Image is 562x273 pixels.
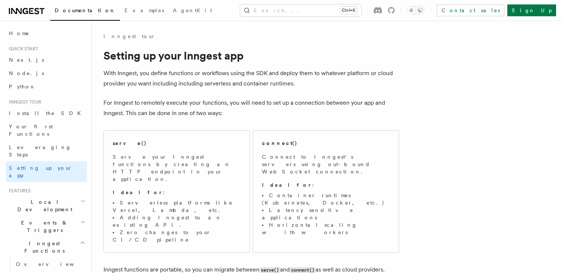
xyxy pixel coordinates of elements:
span: Next.js [9,57,44,63]
strong: Ideal for [262,182,312,188]
a: Examples [120,2,168,20]
li: Horizontal scaling with workers [262,221,390,236]
h2: serve() [113,139,147,147]
span: Documentation [55,7,116,13]
button: Search...Ctrl+K [240,4,361,16]
span: Local Development [6,198,81,213]
span: Home [9,30,30,37]
a: Leveraging Steps [6,141,87,161]
a: Your first Functions [6,120,87,141]
li: Adding Inngest to an existing API. [113,214,241,229]
a: Overview [13,257,87,271]
a: serve()Serve your Inngest functions by creating an HTTP endpoint in your application.Ideal for:Se... [103,130,250,253]
span: Events & Triggers [6,219,81,234]
p: : [262,181,390,189]
span: Examples [125,7,164,13]
span: Inngest tour [6,99,41,105]
span: Quick start [6,46,38,52]
li: Zero changes to your CI/CD pipeline [113,229,241,243]
p: : [113,189,241,196]
a: Python [6,80,87,93]
span: Python [9,84,36,90]
a: connect()Connect to Inngest's servers using out-bound WebSocket connection.Ideal for:Container ru... [253,130,399,253]
a: Node.js [6,67,87,80]
a: Next.js [6,53,87,67]
p: With Inngest, you define functions or workflows using the SDK and deploy them to whatever platfor... [103,68,399,89]
a: Install the SDK [6,107,87,120]
span: Inngest Functions [6,240,80,255]
span: AgentKit [173,7,212,13]
span: Your first Functions [9,124,53,137]
h2: connect() [262,139,297,147]
span: Overview [16,261,92,267]
a: Setting up your app [6,161,87,182]
button: Toggle dark mode [407,6,425,15]
span: Setting up your app [9,165,72,178]
a: Sign Up [507,4,556,16]
li: Container runtimes (Kubernetes, Docker, etc.) [262,192,390,206]
strong: Ideal for [113,189,163,195]
p: For Inngest to remotely execute your functions, you will need to set up a connection between your... [103,98,399,118]
li: Latency sensitive applications [262,206,390,221]
a: AgentKit [168,2,217,20]
span: Node.js [9,70,44,76]
a: Home [6,27,87,40]
button: Local Development [6,195,87,216]
button: Events & Triggers [6,216,87,237]
li: Serverless platforms like Vercel, Lambda, etc. [113,199,241,214]
kbd: Ctrl+K [340,7,357,14]
span: Leveraging Steps [9,144,71,158]
span: Install the SDK [9,110,85,116]
a: Inngest tour [103,33,155,40]
button: Inngest Functions [6,237,87,257]
a: Documentation [50,2,120,21]
p: Connect to Inngest's servers using out-bound WebSocket connection. [262,153,390,175]
span: Features [6,188,31,194]
h1: Setting up your Inngest app [103,49,399,62]
p: Serve your Inngest functions by creating an HTTP endpoint in your application. [113,153,241,183]
a: Contact sales [437,4,504,16]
